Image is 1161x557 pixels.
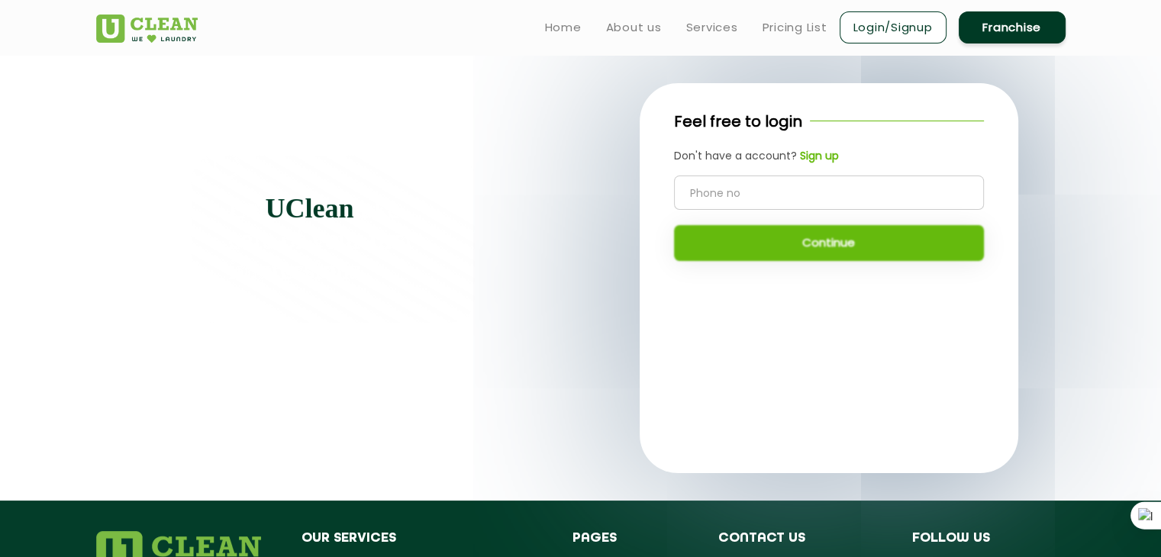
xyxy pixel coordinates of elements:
[763,18,827,37] a: Pricing List
[96,14,198,43] img: UClean Laundry and Dry Cleaning
[545,18,582,37] a: Home
[674,148,797,163] span: Don't have a account?
[959,11,1066,43] a: Franchise
[840,11,947,43] a: Login/Signup
[800,148,839,163] b: Sign up
[265,193,353,224] b: UClean
[674,110,802,133] p: Feel free to login
[797,148,839,164] a: Sign up
[229,193,437,285] p: Let take care of your first impressions
[606,18,662,37] a: About us
[674,175,984,210] input: Phone no
[686,18,738,37] a: Services
[183,136,240,179] img: quote-img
